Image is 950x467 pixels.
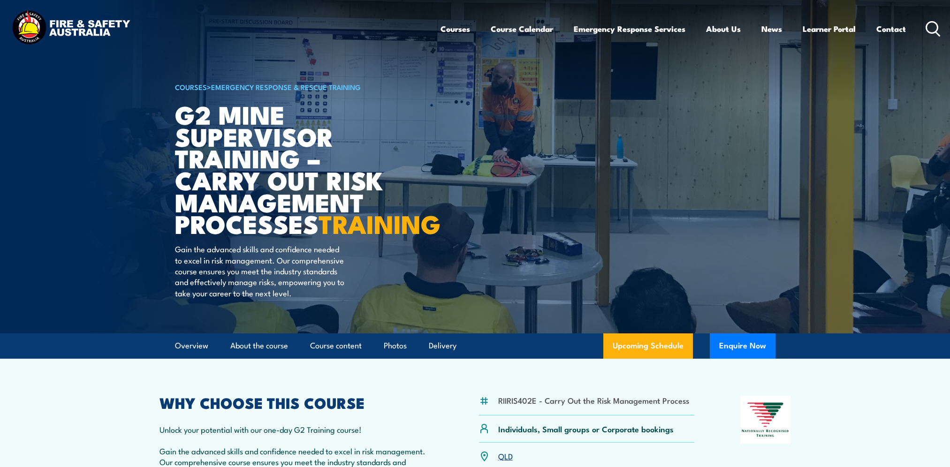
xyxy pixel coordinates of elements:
h6: > [175,81,407,92]
p: Individuals, Small groups or Corporate bookings [498,423,674,434]
h1: G2 Mine Supervisor Training – Carry Out Risk Management Processes [175,103,407,234]
a: Emergency Response & Rescue Training [211,82,361,92]
a: Course content [310,333,362,358]
button: Enquire Now [710,333,775,359]
a: News [761,16,782,41]
a: Contact [876,16,906,41]
li: RIIRIS402E - Carry Out the Risk Management Process [498,395,689,406]
a: QLD [498,450,513,461]
a: Course Calendar [491,16,553,41]
a: Overview [175,333,208,358]
a: About the course [230,333,288,358]
p: Unlock your potential with our one-day G2 Training course! [160,424,433,435]
h2: WHY CHOOSE THIS COURSE [160,396,433,409]
a: Learner Portal [803,16,856,41]
a: Upcoming Schedule [603,333,693,359]
a: COURSES [175,82,207,92]
img: Nationally Recognised Training logo. [740,396,791,444]
a: Emergency Response Services [574,16,685,41]
a: Photos [384,333,407,358]
a: Courses [441,16,470,41]
a: Delivery [429,333,456,358]
a: About Us [706,16,741,41]
p: Gain the advanced skills and confidence needed to excel in risk management. Our comprehensive cou... [175,243,346,298]
strong: TRAINING [319,203,441,242]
